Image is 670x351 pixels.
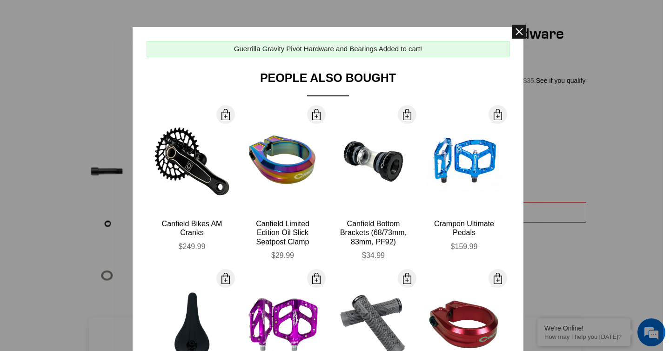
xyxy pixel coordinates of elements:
div: Crampon Ultimate Pedals [426,219,502,237]
img: Canfield-Crampon-Ultimate-Blue_large.jpg [426,123,502,200]
div: Canfield Limited Edition Oil Slick Seatpost Clamp [244,219,321,246]
span: $249.99 [179,243,206,250]
img: Canfield-Oil-Slick-Seat-Clamp-MTB-logo-quarter_large.jpg [244,123,321,200]
img: Canfield-Bottom-Bracket-73mm-Shopify_large.jpg [335,123,412,200]
div: People Also Bought [147,71,509,96]
img: Canfield-Crank-ABRing-2_df4c4e77-9ee2-41fa-a362-64b584e1fd51_large.jpg [154,123,230,200]
div: Canfield Bikes AM Cranks [154,219,230,237]
span: $34.99 [362,251,385,259]
span: $29.99 [271,251,294,259]
div: Canfield Bottom Brackets (68/73mm, 83mm, PF92) [335,219,412,246]
div: Guerrilla Gravity Pivot Hardware and Bearings Added to cart! [234,44,422,54]
span: $159.99 [451,243,478,250]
